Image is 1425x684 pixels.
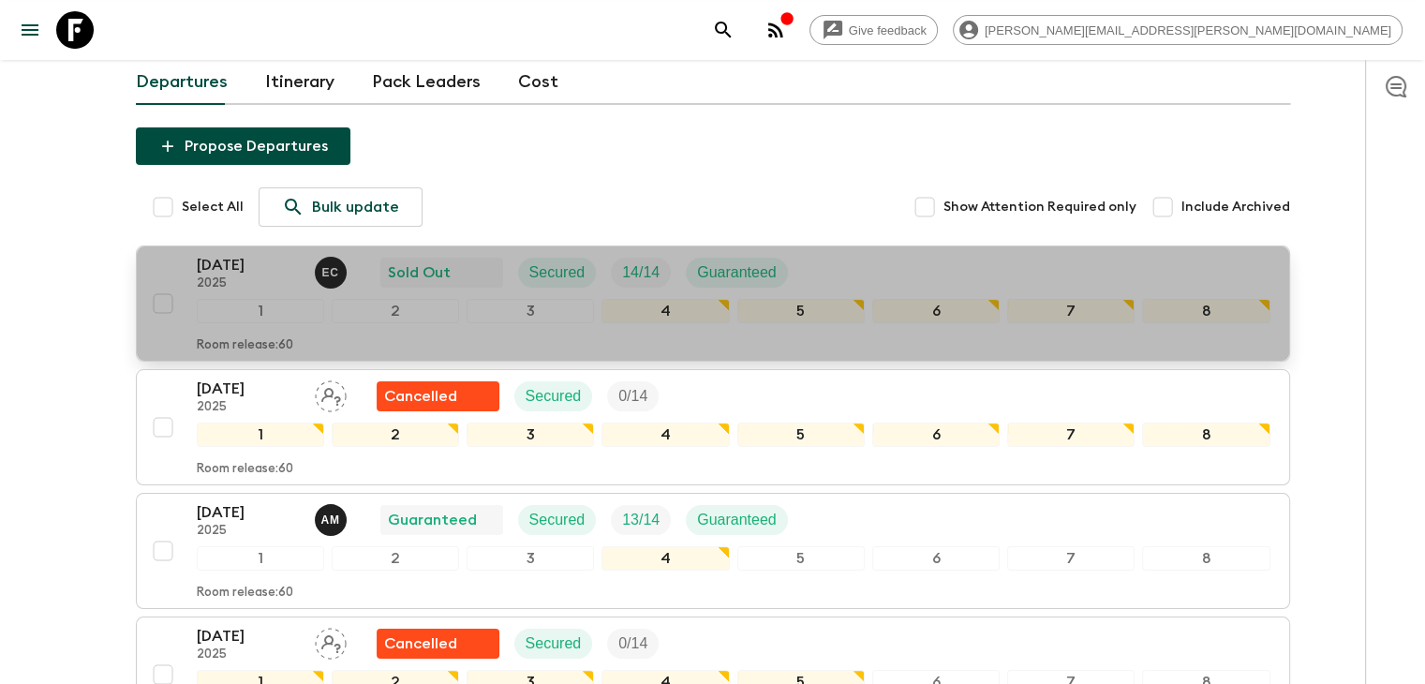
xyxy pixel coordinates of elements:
[1007,546,1135,571] div: 7
[1181,198,1290,216] span: Include Archived
[197,647,300,662] p: 2025
[607,381,659,411] div: Trip Fill
[1142,299,1269,323] div: 8
[953,15,1403,45] div: [PERSON_NAME][EMAIL_ADDRESS][PERSON_NAME][DOMAIN_NAME]
[197,400,300,415] p: 2025
[618,632,647,655] p: 0 / 14
[1007,423,1135,447] div: 7
[611,505,671,535] div: Trip Fill
[737,299,865,323] div: 5
[526,385,582,408] p: Secured
[601,423,729,447] div: 4
[197,423,324,447] div: 1
[315,633,347,648] span: Assign pack leader
[839,23,937,37] span: Give feedback
[943,198,1136,216] span: Show Attention Required only
[974,23,1402,37] span: [PERSON_NAME][EMAIL_ADDRESS][PERSON_NAME][DOMAIN_NAME]
[697,261,777,284] p: Guaranteed
[384,632,457,655] p: Cancelled
[601,299,729,323] div: 4
[312,196,399,218] p: Bulk update
[322,265,339,280] p: E C
[388,261,451,284] p: Sold Out
[332,546,459,571] div: 2
[372,60,481,105] a: Pack Leaders
[197,586,293,601] p: Room release: 60
[622,261,660,284] p: 14 / 14
[737,546,865,571] div: 5
[467,299,594,323] div: 3
[384,385,457,408] p: Cancelled
[315,510,350,525] span: Allan Morales
[518,60,558,105] a: Cost
[622,509,660,531] p: 13 / 14
[136,60,228,105] a: Departures
[11,11,49,49] button: menu
[197,276,300,291] p: 2025
[1007,299,1135,323] div: 7
[377,381,499,411] div: Flash Pack cancellation
[611,258,671,288] div: Trip Fill
[697,509,777,531] p: Guaranteed
[321,513,340,528] p: A M
[197,524,300,539] p: 2025
[136,245,1290,362] button: [DATE]2025Eduardo Caravaca Sold OutSecuredTrip FillGuaranteed12345678Room release:60
[737,423,865,447] div: 5
[136,127,350,165] button: Propose Departures
[197,338,293,353] p: Room release: 60
[1142,546,1269,571] div: 8
[136,369,1290,485] button: [DATE]2025Assign pack leaderFlash Pack cancellationSecuredTrip Fill12345678Room release:60
[872,423,1000,447] div: 6
[136,493,1290,609] button: [DATE]2025Allan MoralesGuaranteedSecuredTrip FillGuaranteed12345678Room release:60
[529,261,586,284] p: Secured
[182,198,244,216] span: Select All
[467,423,594,447] div: 3
[315,262,350,277] span: Eduardo Caravaca
[265,60,334,105] a: Itinerary
[467,546,594,571] div: 3
[197,378,300,400] p: [DATE]
[607,629,659,659] div: Trip Fill
[518,505,597,535] div: Secured
[388,509,477,531] p: Guaranteed
[601,546,729,571] div: 4
[332,423,459,447] div: 2
[705,11,742,49] button: search adventures
[315,386,347,401] span: Assign pack leader
[872,299,1000,323] div: 6
[197,254,300,276] p: [DATE]
[197,546,324,571] div: 1
[332,299,459,323] div: 2
[514,629,593,659] div: Secured
[315,504,350,536] button: AM
[529,509,586,531] p: Secured
[315,257,350,289] button: EC
[197,299,324,323] div: 1
[1142,423,1269,447] div: 8
[526,632,582,655] p: Secured
[197,625,300,647] p: [DATE]
[518,258,597,288] div: Secured
[618,385,647,408] p: 0 / 14
[514,381,593,411] div: Secured
[377,629,499,659] div: Flash Pack cancellation
[259,187,423,227] a: Bulk update
[197,462,293,477] p: Room release: 60
[872,546,1000,571] div: 6
[197,501,300,524] p: [DATE]
[809,15,938,45] a: Give feedback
